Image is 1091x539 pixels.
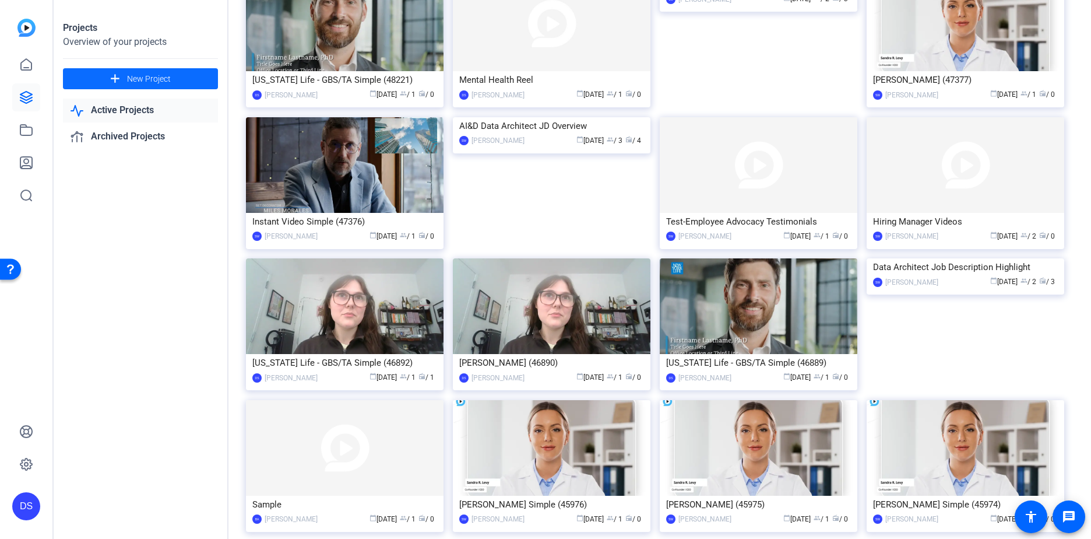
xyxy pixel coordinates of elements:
[873,514,882,524] div: SW
[814,232,821,239] span: group
[400,514,407,521] span: group
[252,71,437,89] div: [US_STATE] Life - GBS/TA Simple (48221)
[607,373,622,381] span: / 1
[471,372,525,384] div: [PERSON_NAME]
[576,136,604,145] span: [DATE]
[814,232,829,240] span: / 1
[63,125,218,149] a: Archived Projects
[783,515,811,523] span: [DATE]
[369,232,397,240] span: [DATE]
[127,73,171,85] span: New Project
[471,89,525,101] div: [PERSON_NAME]
[418,373,425,380] span: radio
[990,514,997,521] span: calendar_today
[832,515,848,523] span: / 0
[625,373,632,380] span: radio
[814,514,821,521] span: group
[832,373,839,380] span: radio
[607,136,622,145] span: / 3
[400,515,416,523] span: / 1
[17,19,36,37] img: blue-gradient.svg
[1020,232,1036,240] span: / 2
[252,213,437,230] div: Instant Video Simple (47376)
[576,514,583,521] span: calendar_today
[459,514,469,524] div: SW
[12,492,40,520] div: DS
[471,513,525,525] div: [PERSON_NAME]
[990,232,997,239] span: calendar_today
[783,373,790,380] span: calendar_today
[369,514,376,521] span: calendar_today
[576,373,604,381] span: [DATE]
[678,230,731,242] div: [PERSON_NAME]
[418,515,434,523] span: / 0
[873,213,1058,230] div: Hiring Manager Videos
[1020,277,1027,284] span: group
[625,136,641,145] span: / 4
[885,89,938,101] div: [PERSON_NAME]
[459,117,644,135] div: AI&D Data Architect JD Overview
[832,232,848,240] span: / 0
[814,373,821,380] span: group
[873,496,1058,513] div: [PERSON_NAME] Simple (45974)
[607,136,614,143] span: group
[885,513,938,525] div: [PERSON_NAME]
[783,232,790,239] span: calendar_today
[252,90,262,100] div: DS
[459,90,469,100] div: DS
[607,90,622,99] span: / 1
[666,213,851,230] div: Test-Employee Advocacy Testimonials
[576,90,604,99] span: [DATE]
[252,514,262,524] div: BA
[369,90,376,97] span: calendar_today
[400,373,407,380] span: group
[1039,277,1046,284] span: radio
[666,373,675,383] div: DS
[1020,90,1027,97] span: group
[369,515,397,523] span: [DATE]
[625,136,632,143] span: radio
[576,373,583,380] span: calendar_today
[678,513,731,525] div: [PERSON_NAME]
[885,230,938,242] div: [PERSON_NAME]
[400,373,416,381] span: / 1
[459,354,644,372] div: [PERSON_NAME] (46890)
[418,232,434,240] span: / 0
[873,258,1058,276] div: Data Architect Job Description Highlight
[832,514,839,521] span: radio
[607,514,614,521] span: group
[873,278,882,287] div: SW
[783,514,790,521] span: calendar_today
[832,373,848,381] span: / 0
[885,276,938,288] div: [PERSON_NAME]
[625,515,641,523] span: / 0
[400,232,407,239] span: group
[666,232,675,241] div: SW
[1039,232,1055,240] span: / 0
[369,90,397,99] span: [DATE]
[459,373,469,383] div: DS
[666,514,675,524] div: SW
[783,373,811,381] span: [DATE]
[576,136,583,143] span: calendar_today
[990,515,1018,523] span: [DATE]
[576,515,604,523] span: [DATE]
[832,232,839,239] span: radio
[1039,232,1046,239] span: radio
[607,373,614,380] span: group
[252,354,437,372] div: [US_STATE] Life - GBS/TA Simple (46892)
[1039,90,1055,99] span: / 0
[369,373,397,381] span: [DATE]
[625,90,641,99] span: / 0
[783,232,811,240] span: [DATE]
[63,35,218,49] div: Overview of your projects
[1039,90,1046,97] span: radio
[459,496,644,513] div: [PERSON_NAME] Simple (45976)
[265,230,318,242] div: [PERSON_NAME]
[369,232,376,239] span: calendar_today
[400,90,407,97] span: group
[369,373,376,380] span: calendar_today
[400,90,416,99] span: / 1
[666,354,851,372] div: [US_STATE] Life - GBS/TA Simple (46889)
[418,373,434,381] span: / 1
